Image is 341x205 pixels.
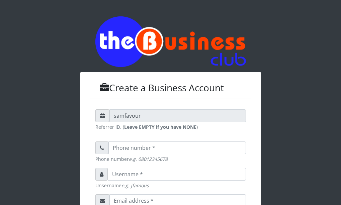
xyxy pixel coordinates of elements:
[90,82,251,94] h3: Create a Business Account
[129,156,168,162] em: e.g. 08012345678
[121,182,149,189] em: e.g. jfamous
[108,141,246,154] input: Phone number *
[95,182,246,189] small: Unsername
[108,168,246,181] input: Username *
[109,109,246,122] input: Referrer ID (Leave blank if NONE)
[124,124,196,130] strong: Leave EMPTY if you have NONE
[95,123,246,130] small: Referrer ID. ( )
[95,156,246,163] small: Phone number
